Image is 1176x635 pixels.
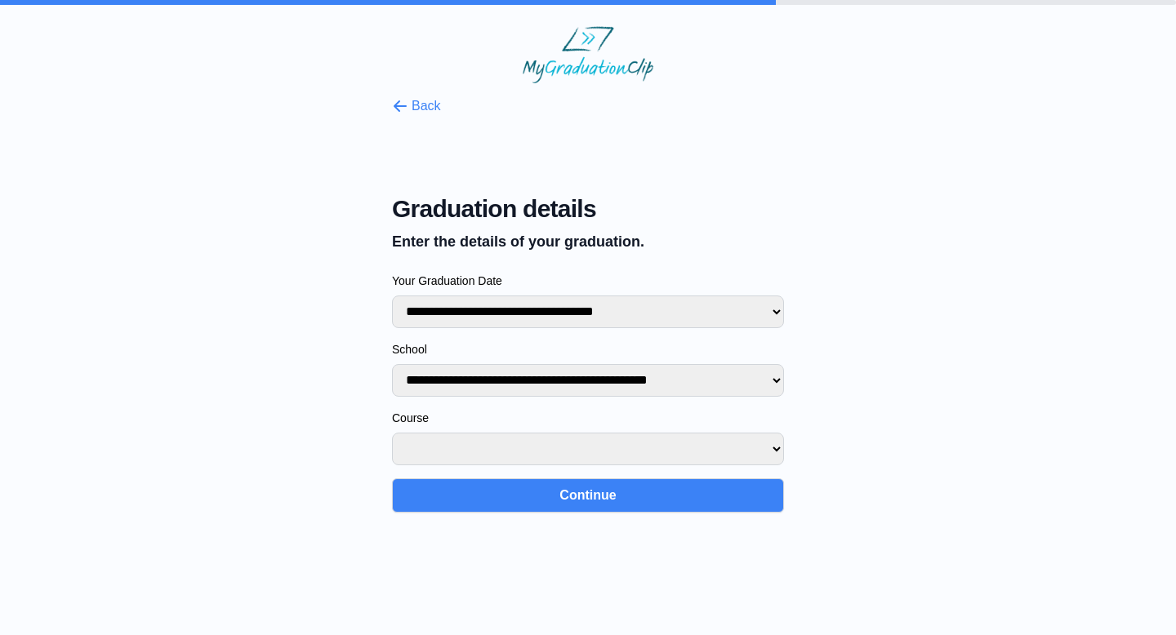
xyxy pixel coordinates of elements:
[392,96,441,116] button: Back
[392,410,784,426] label: Course
[392,341,784,357] label: School
[392,230,784,253] p: Enter the details of your graduation.
[392,194,784,224] span: Graduation details
[392,273,784,289] label: Your Graduation Date
[523,26,653,83] img: MyGraduationClip
[392,478,784,513] button: Continue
